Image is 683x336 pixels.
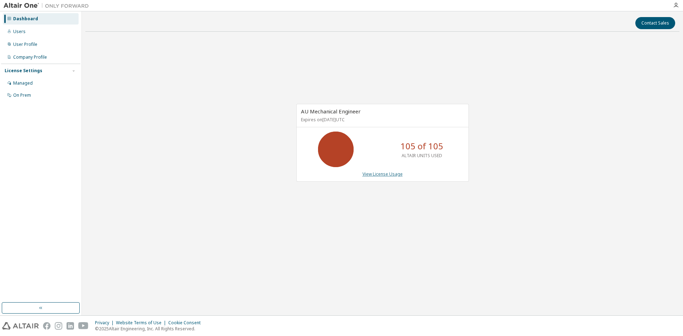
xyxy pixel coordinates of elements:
div: Privacy [95,320,116,326]
div: Cookie Consent [168,320,205,326]
a: View License Usage [362,171,403,177]
div: On Prem [13,92,31,98]
img: facebook.svg [43,322,51,330]
div: Managed [13,80,33,86]
img: youtube.svg [78,322,89,330]
img: linkedin.svg [67,322,74,330]
img: Altair One [4,2,92,9]
button: Contact Sales [635,17,675,29]
div: Website Terms of Use [116,320,168,326]
p: © 2025 Altair Engineering, Inc. All Rights Reserved. [95,326,205,332]
div: License Settings [5,68,42,74]
div: Users [13,29,26,34]
img: instagram.svg [55,322,62,330]
span: AU Mechanical Engineer [301,108,361,115]
div: Dashboard [13,16,38,22]
img: altair_logo.svg [2,322,39,330]
p: ALTAIR UNITS USED [402,153,442,159]
p: Expires on [DATE] UTC [301,117,462,123]
p: 105 of 105 [401,140,443,152]
div: Company Profile [13,54,47,60]
div: User Profile [13,42,37,47]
